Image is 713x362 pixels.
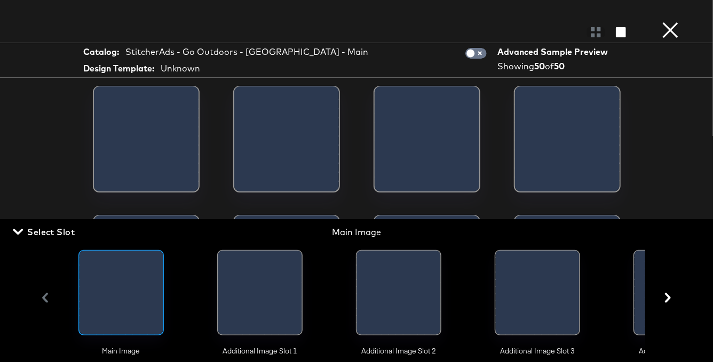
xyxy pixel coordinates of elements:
span: Select Slot [15,224,75,239]
div: Advanced Sample Preview [497,46,612,58]
strong: 50 [534,61,545,71]
strong: 50 [554,61,565,71]
div: Main Image [244,226,469,238]
div: StitcherAds - Go Outdoors - [GEOGRAPHIC_DATA] - Main [125,46,368,58]
span: Additional Image Slot 2 [345,346,452,356]
span: Additional Image Slot 3 [484,346,591,356]
span: Main Image [68,346,175,356]
div: Unknown [161,62,200,75]
div: Showing of [497,60,612,73]
span: Additional Image Slot 1 [207,346,313,356]
strong: Design Template: [83,62,154,75]
strong: Catalog: [83,46,119,58]
button: Select Slot [11,224,79,239]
